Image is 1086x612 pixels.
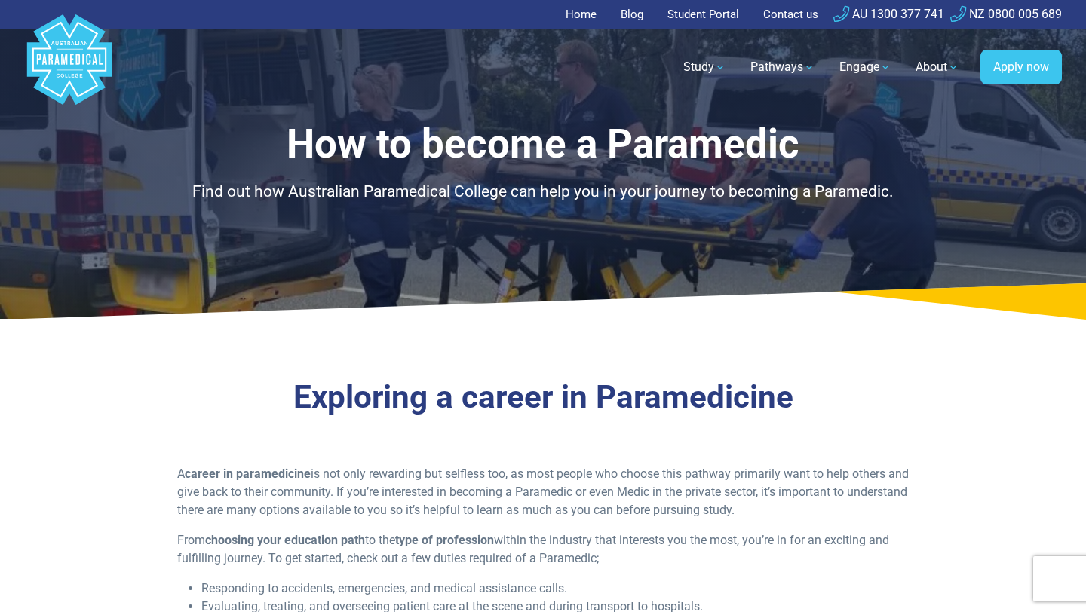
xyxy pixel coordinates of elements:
strong: choosing your education path [205,533,365,547]
a: AU 1300 377 741 [833,7,944,21]
li: Responding to accidents, emergencies, and medical assistance calls. [201,580,910,598]
p: A is not only rewarding but selfless too, as most people who choose this pathway primarily want t... [177,465,910,519]
h1: How to become a Paramedic [102,121,984,168]
p: From to the within the industry that interests you the most, you’re in for an exciting and fulfil... [177,531,910,568]
a: Study [674,46,735,88]
a: Australian Paramedical College [24,29,115,106]
a: Engage [830,46,900,88]
strong: career in paramedicine [185,467,311,481]
a: NZ 0800 005 689 [950,7,1062,21]
a: Apply now [980,50,1062,84]
a: About [907,46,968,88]
strong: type of profession [395,533,494,547]
h2: Exploring a career in Paramedicine [102,378,984,417]
a: Pathways [741,46,824,88]
p: Find out how Australian Paramedical College can help you in your journey to becoming a Paramedic. [102,180,984,204]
